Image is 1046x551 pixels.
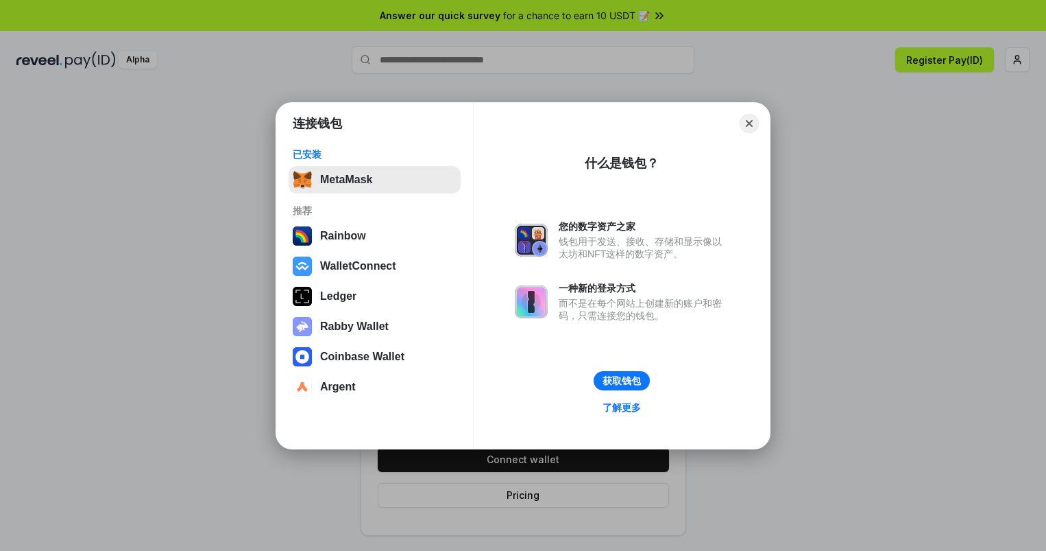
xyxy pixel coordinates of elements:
button: Rabby Wallet [289,313,461,340]
button: Argent [289,373,461,401]
div: Argent [320,381,356,393]
div: 获取钱包 [603,375,641,387]
button: Ledger [289,283,461,310]
div: 钱包用于发送、接收、存储和显示像以太坊和NFT这样的数字资产。 [559,235,729,260]
div: Coinbase Wallet [320,351,404,363]
div: MetaMask [320,174,372,186]
button: MetaMask [289,166,461,194]
button: WalletConnect [289,253,461,280]
button: Rainbow [289,222,461,250]
img: svg+xml,%3Csvg%20width%3D%2228%22%20height%3D%2228%22%20viewBox%3D%220%200%2028%2028%22%20fill%3D... [293,377,312,397]
div: 什么是钱包？ [585,155,659,172]
img: svg+xml,%3Csvg%20xmlns%3D%22http%3A%2F%2Fwww.w3.org%2F2000%2Fsvg%22%20width%3D%2228%22%20height%3... [293,287,312,306]
div: 已安装 [293,148,457,161]
img: svg+xml,%3Csvg%20fill%3D%22none%22%20height%3D%2233%22%20viewBox%3D%220%200%2035%2033%22%20width%... [293,170,312,189]
button: Coinbase Wallet [289,343,461,371]
img: svg+xml,%3Csvg%20width%3D%2228%22%20height%3D%2228%22%20viewBox%3D%220%200%2028%2028%22%20fill%3D... [293,347,312,366]
div: 推荐 [293,204,457,217]
img: svg+xml,%3Csvg%20xmlns%3D%22http%3A%2F%2Fwww.w3.org%2F2000%2Fsvg%22%20fill%3D%22none%22%20viewBox... [515,285,548,318]
div: Rainbow [320,230,366,242]
h1: 连接钱包 [293,115,342,132]
button: 获取钱包 [594,371,650,390]
img: svg+xml,%3Csvg%20width%3D%22120%22%20height%3D%22120%22%20viewBox%3D%220%200%20120%20120%22%20fil... [293,226,312,246]
img: svg+xml,%3Csvg%20width%3D%2228%22%20height%3D%2228%22%20viewBox%3D%220%200%2028%2028%22%20fill%3D... [293,257,312,276]
img: svg+xml,%3Csvg%20xmlns%3D%22http%3A%2F%2Fwww.w3.org%2F2000%2Fsvg%22%20fill%3D%22none%22%20viewBox... [515,224,548,257]
a: 了解更多 [594,399,649,417]
div: 而不是在每个网站上创建新的账户和密码，只需连接您的钱包。 [559,297,729,322]
div: Rabby Wallet [320,320,389,333]
button: Close [740,114,759,133]
div: 您的数字资产之家 [559,220,729,233]
div: Ledger [320,290,356,303]
img: svg+xml,%3Csvg%20xmlns%3D%22http%3A%2F%2Fwww.w3.org%2F2000%2Fsvg%22%20fill%3D%22none%22%20viewBox... [293,317,312,336]
div: 一种新的登录方式 [559,282,729,294]
div: 了解更多 [603,401,641,414]
div: WalletConnect [320,260,396,272]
